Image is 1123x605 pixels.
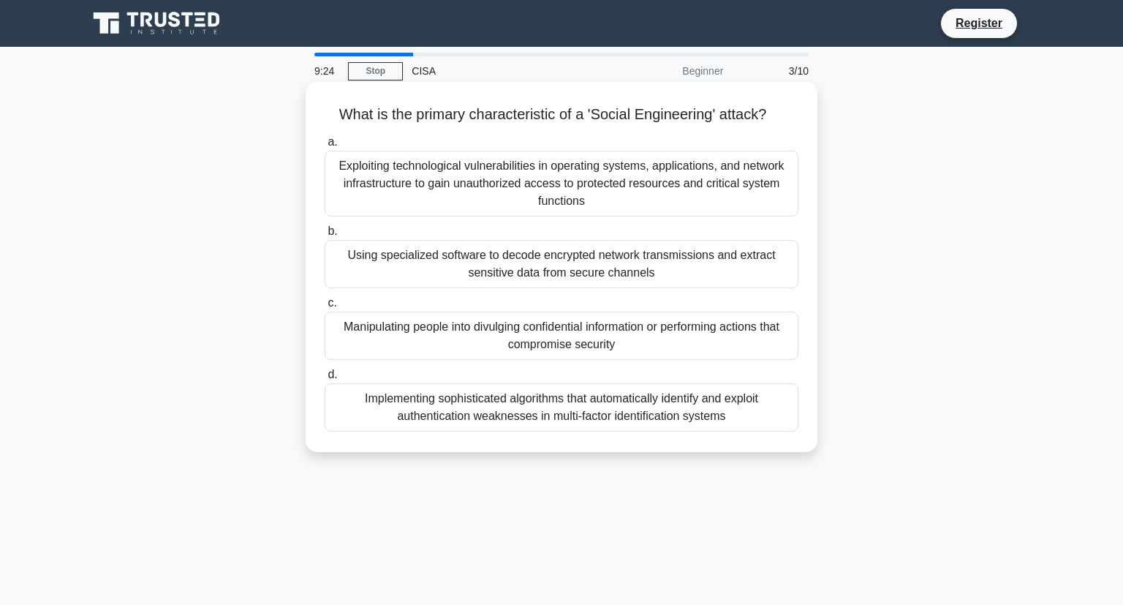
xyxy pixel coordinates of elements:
div: 9:24 [306,56,348,86]
a: Stop [348,62,403,80]
span: d. [328,368,337,380]
div: Beginner [604,56,732,86]
span: b. [328,225,337,237]
span: c. [328,296,336,309]
div: Manipulating people into divulging confidential information or performing actions that compromise... [325,312,798,360]
div: 3/10 [732,56,817,86]
div: Exploiting technological vulnerabilities in operating systems, applications, and network infrastr... [325,151,798,217]
div: Implementing sophisticated algorithms that automatically identify and exploit authentication weak... [325,383,798,432]
h5: What is the primary characteristic of a 'Social Engineering' attack? [323,105,800,124]
div: Using specialized software to decode encrypted network transmissions and extract sensitive data f... [325,240,798,288]
a: Register [947,14,1011,32]
span: a. [328,135,337,148]
div: CISA [403,56,604,86]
